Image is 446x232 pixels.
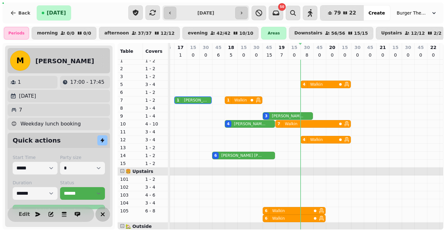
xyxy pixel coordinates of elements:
label: Start Time [13,154,58,161]
p: 0 [317,52,322,58]
p: 1 - 2 [145,89,166,95]
p: 0 [431,52,436,58]
div: Areas [261,27,286,40]
p: Walkin [310,137,323,142]
span: Edit [21,212,28,217]
p: 0 [368,52,373,58]
p: 0 [418,52,423,58]
p: [PERSON_NAME] [PERSON_NAME] [234,121,266,126]
p: 45 [266,44,272,51]
p: Walkin [272,216,285,221]
p: [PERSON_NAME] [PERSON_NAME] [221,153,262,158]
div: 3 [265,113,267,119]
p: 0 [292,52,297,58]
p: 15 [241,44,247,51]
p: 1 - 2 [145,65,166,72]
p: 8 [304,52,309,58]
p: 45 [418,44,424,51]
div: 4 [227,121,229,126]
p: 1 - 2 [145,176,166,182]
p: 37 / 37 [138,31,152,35]
p: 0 [254,52,259,58]
button: Back [5,5,35,21]
p: 12 / 12 [411,31,425,35]
p: 7 [19,106,22,114]
div: 6 [214,153,217,158]
button: Create [364,5,390,21]
p: 0 [355,52,360,58]
div: 6 [265,216,267,221]
p: 15 / 15 [354,31,368,35]
button: morning0/00/0 [32,27,96,40]
span: [DATE] [47,10,66,15]
p: 102 [120,184,140,190]
div: 7 [278,121,280,126]
span: M [16,57,24,64]
p: morning [37,31,58,36]
div: 1 [227,98,229,103]
button: 7922 [320,5,364,21]
p: 6 [216,52,221,58]
span: Back [18,11,30,15]
p: 11 [120,129,140,135]
p: Upstairs [381,31,402,36]
p: 12 / 12 [161,31,174,35]
p: 7 [279,52,284,58]
p: 30 [405,44,411,51]
p: 7 [120,97,140,103]
p: Downstairs [294,31,322,36]
p: Weekday lunch booking [21,120,81,128]
p: 105 [120,208,140,214]
h2: [PERSON_NAME] [35,57,94,65]
p: 1 - 2 [145,58,166,64]
p: 6 - 8 [145,208,166,214]
p: Walkin [310,82,323,87]
p: 101 [120,176,140,182]
p: 0 [191,52,196,58]
p: 5 [229,52,234,58]
p: 103 [120,192,140,198]
div: 1 [177,98,179,103]
p: 2 / 2 [434,31,442,35]
p: 14 [120,152,140,159]
p: 22 [430,44,436,51]
p: 8 [120,105,140,111]
div: 4 [303,137,305,142]
p: 3 - 4 [145,200,166,206]
button: afternoon37/3712/12 [99,27,180,40]
p: 0 [241,52,246,58]
p: 0 / 0 [83,31,91,35]
p: 45 [367,44,373,51]
span: 79 [334,10,341,15]
p: afternoon [104,31,129,36]
button: [DATE] [37,5,71,21]
button: Downstairs56/5615/15 [289,27,373,40]
p: 3 - 4 [145,81,166,88]
span: Table [120,49,133,54]
p: 18 [228,44,234,51]
p: 1 - 2 [145,152,166,159]
p: 0 [342,52,347,58]
p: 3 - 4 [145,105,166,111]
p: 45 [215,44,221,51]
p: 30 [304,44,310,51]
p: 0 [203,52,208,58]
p: 17:00 - 17:45 [70,78,104,86]
span: 22 [349,10,356,15]
span: 🍔 Upstairs [125,169,153,174]
button: evening42/4210/10 [182,27,259,40]
p: [DATE] [19,92,36,100]
p: 15 [190,44,196,51]
p: Walkin [285,121,297,126]
p: 3 - 4 [145,137,166,143]
p: 12 [120,137,140,143]
p: 15 [392,44,398,51]
div: 4 [303,82,305,87]
p: 1 [18,78,21,86]
p: 1 - 2 [145,73,166,80]
p: 3 - 4 [145,184,166,190]
p: [PERSON_NAME] Chown [272,113,304,119]
p: 42 / 42 [217,31,230,35]
span: Covers [145,49,162,54]
p: 1 - 4 [145,113,166,119]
